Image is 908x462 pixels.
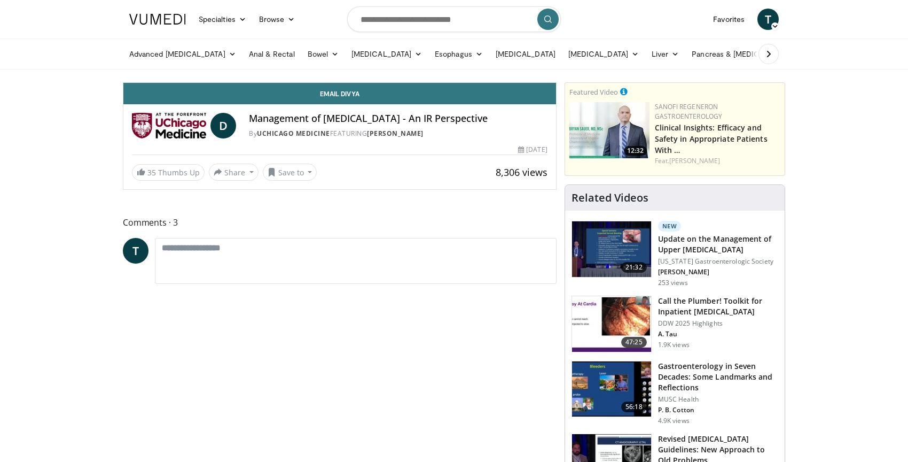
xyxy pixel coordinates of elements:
[347,6,561,32] input: Search topics, interventions
[658,257,778,266] p: [US_STATE] Gastroenterologic Society
[569,102,649,158] img: bf9ce42c-6823-4735-9d6f-bc9dbebbcf2c.png.150x105_q85_crop-smart_upscale.jpg
[249,129,547,138] div: By FEATURING
[669,156,720,165] a: [PERSON_NAME]
[658,268,778,276] p: [PERSON_NAME]
[249,113,547,125] h4: Management of [MEDICAL_DATA] - An IR Perspective
[123,215,557,229] span: Comments 3
[562,43,645,65] a: [MEDICAL_DATA]
[621,337,647,348] span: 47:25
[489,43,562,65] a: [MEDICAL_DATA]
[192,9,253,30] a: Specialties
[655,156,780,166] div: Feat.
[658,406,778,414] p: P. B. Cotton
[367,129,424,138] a: [PERSON_NAME]
[129,14,186,25] img: VuMedi Logo
[123,43,242,65] a: Advanced [MEDICAL_DATA]
[655,122,768,155] a: Clinical Insights: Efficacy and Safety in Appropriate Patients With …
[569,87,618,97] small: Featured Video
[658,319,778,328] p: DDW 2025 Highlights
[263,164,317,181] button: Save to
[209,164,259,181] button: Share
[658,234,778,255] h3: Update on the Management of Upper [MEDICAL_DATA]
[685,43,810,65] a: Pancreas & [MEDICAL_DATA]
[658,279,688,287] p: 253 views
[621,402,647,412] span: 56:18
[658,296,778,317] h3: Call the Plumber! Toolkit for Inpatient [MEDICAL_DATA]
[518,145,547,155] div: [DATE]
[123,83,556,104] a: Email Divya
[242,43,301,65] a: Anal & Rectal
[572,221,651,277] img: 3890c88d-892c-42d2-832f-e7e97257bde5.150x105_q85_crop-smart_upscale.jpg
[496,166,547,179] span: 8,306 views
[645,43,685,65] a: Liver
[257,129,330,138] a: UChicago Medicine
[428,43,489,65] a: Esophagus
[572,361,778,425] a: 56:18 Gastroenterology in Seven Decades: Some Landmarks and Reflections MUSC Health P. B. Cotton ...
[658,417,690,425] p: 4.9K views
[301,43,345,65] a: Bowel
[624,146,647,156] span: 12:32
[572,361,651,417] img: bb93d144-f14a-4ef9-9756-be2f2f3d1245.150x105_q85_crop-smart_upscale.jpg
[658,361,778,393] h3: Gastroenterology in Seven Decades: Some Landmarks and Reflections
[569,102,649,158] a: 12:32
[658,395,778,404] p: MUSC Health
[572,221,778,287] a: 21:32 New Update on the Management of Upper [MEDICAL_DATA] [US_STATE] Gastroenterologic Society [...
[707,9,751,30] a: Favorites
[253,9,302,30] a: Browse
[210,113,236,138] a: D
[132,113,206,138] img: UChicago Medicine
[655,102,723,121] a: Sanofi Regeneron Gastroenterology
[572,191,648,204] h4: Related Videos
[658,221,682,232] p: New
[132,164,205,181] a: 35 Thumbs Up
[658,330,778,338] p: A. Tau
[757,9,779,30] a: T
[658,341,690,349] p: 1.9K views
[572,296,651,352] img: 5536a9e8-eb9a-4f20-9b0c-6829e1cdf3c2.150x105_q85_crop-smart_upscale.jpg
[572,296,778,352] a: 47:25 Call the Plumber! Toolkit for Inpatient [MEDICAL_DATA] DDW 2025 Highlights A. Tau 1.9K views
[345,43,428,65] a: [MEDICAL_DATA]
[123,238,148,264] a: T
[621,262,647,273] span: 21:32
[147,167,156,178] span: 35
